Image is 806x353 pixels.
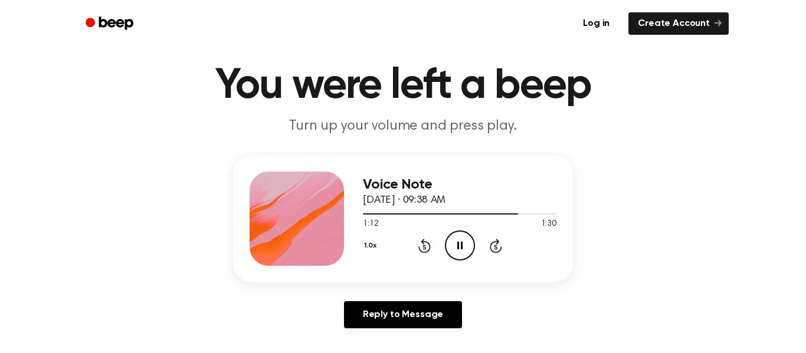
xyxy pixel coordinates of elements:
[344,301,462,328] a: Reply to Message
[363,177,556,193] h3: Voice Note
[363,218,378,230] span: 1:12
[176,117,630,136] p: Turn up your volume and press play.
[571,10,621,37] a: Log in
[101,65,705,107] h1: You were left a beep
[541,218,556,230] span: 1:30
[77,12,144,35] a: Beep
[363,195,445,206] span: [DATE] · 09:38 AM
[628,12,729,35] a: Create Account
[363,236,381,256] button: 1.0x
